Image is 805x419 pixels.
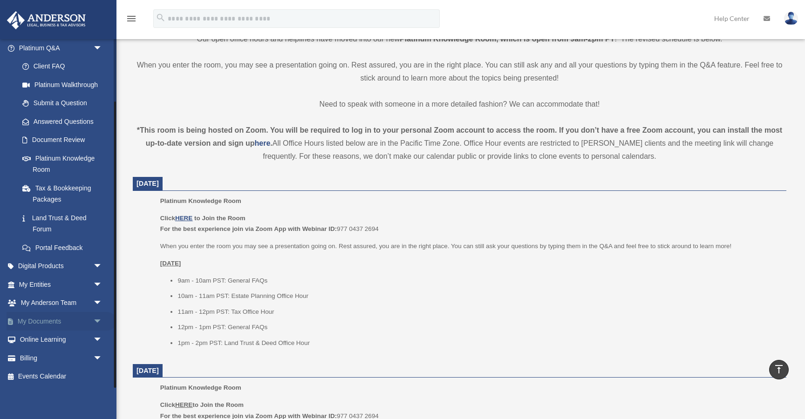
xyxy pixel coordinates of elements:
span: arrow_drop_down [93,257,112,276]
a: Land Trust & Deed Forum [13,209,116,238]
span: arrow_drop_down [93,294,112,313]
li: 10am - 11am PST: Estate Planning Office Hour [177,291,780,302]
a: Digital Productsarrow_drop_down [7,257,116,276]
strong: *This room is being hosted on Zoom. You will be required to log in to your personal Zoom account ... [137,126,782,147]
img: User Pic [784,12,798,25]
u: HERE [175,401,192,408]
div: All Office Hours listed below are in the Pacific Time Zone. Office Hour events are restricted to ... [133,124,786,163]
a: vertical_align_top [769,360,789,379]
p: 977 0437 2694 [160,213,780,235]
a: menu [126,16,137,24]
p: When you enter the room, you may see a presentation going on. Rest assured, you are in the right ... [133,59,786,85]
a: My Anderson Teamarrow_drop_down [7,294,116,312]
a: Platinum Walkthrough [13,75,116,94]
a: Platinum Knowledge Room [13,149,112,179]
img: Anderson Advisors Platinum Portal [4,11,89,29]
a: Online Learningarrow_drop_down [7,331,116,349]
a: Platinum Q&Aarrow_drop_down [7,39,116,57]
b: to Join the Room [194,215,246,222]
a: here [255,139,271,147]
strong: Platinum Knowledge Room, which is open from 9am-2pm PT [400,35,614,43]
i: vertical_align_top [773,364,785,375]
span: Platinum Knowledge Room [160,197,241,204]
a: HERE [175,215,192,222]
a: My Documentsarrow_drop_down [7,312,116,331]
b: Click to Join the Room [160,401,244,408]
li: 9am - 10am PST: General FAQs [177,275,780,286]
a: Document Review [13,131,116,149]
b: Click [160,215,194,222]
a: Submit a Question [13,94,116,113]
a: Tax & Bookkeeping Packages [13,179,116,209]
li: 11am - 12pm PST: Tax Office Hour [177,306,780,318]
a: My Entitiesarrow_drop_down [7,275,116,294]
u: [DATE] [160,260,181,267]
a: Client FAQ [13,57,116,76]
span: arrow_drop_down [93,275,112,294]
a: Events Calendar [7,367,116,386]
span: [DATE] [136,367,159,374]
p: When you enter the room you may see a presentation going on. Rest assured, you are in the right p... [160,241,780,252]
span: arrow_drop_down [93,312,112,331]
b: For the best experience join via Zoom App with Webinar ID: [160,225,337,232]
strong: . [270,139,272,147]
span: Platinum Knowledge Room [160,384,241,391]
li: 1pm - 2pm PST: Land Trust & Deed Office Hour [177,338,780,349]
li: 12pm - 1pm PST: General FAQs [177,322,780,333]
span: arrow_drop_down [93,39,112,58]
span: [DATE] [136,180,159,187]
a: Answered Questions [13,112,116,131]
p: Need to speak with someone in a more detailed fashion? We can accommodate that! [133,98,786,111]
span: arrow_drop_down [93,349,112,368]
a: Portal Feedback [13,238,116,257]
i: search [156,13,166,23]
span: arrow_drop_down [93,331,112,350]
i: menu [126,13,137,24]
a: Billingarrow_drop_down [7,349,116,367]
